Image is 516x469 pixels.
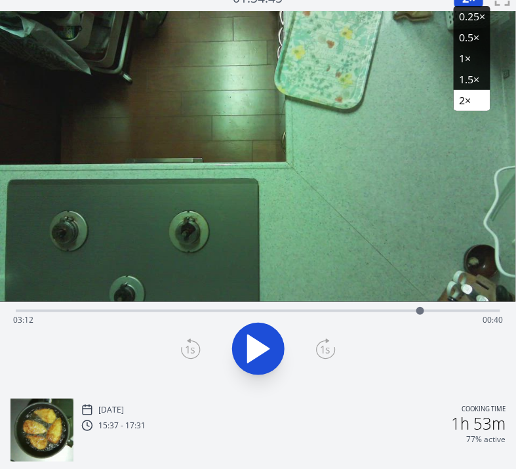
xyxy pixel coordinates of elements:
p: [DATE] [98,405,124,415]
p: 15:37 - 17:31 [98,420,146,431]
p: 77% active [466,434,506,445]
li: 0.5× [454,27,490,48]
li: 0.25× [454,6,490,27]
li: 2× [454,90,490,111]
img: 250825063844_thumb.jpeg [10,399,73,462]
span: 00:40 [483,314,503,325]
li: 1.5× [454,69,490,90]
p: Cooking time [462,404,506,416]
h2: 1h 53m [451,416,506,432]
li: 1× [454,48,490,69]
span: 03:12 [13,314,33,325]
